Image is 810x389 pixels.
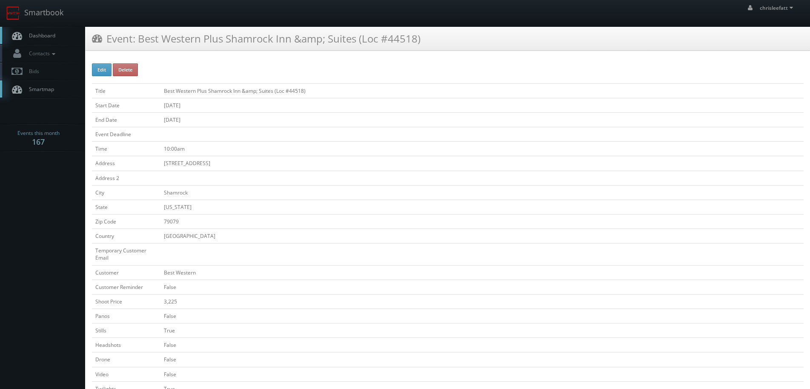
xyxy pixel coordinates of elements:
td: Address [92,156,160,171]
td: State [92,200,160,214]
td: 10:00am [160,142,804,156]
td: Panos [92,309,160,323]
strong: 167 [32,137,45,147]
td: Event Deadline [92,127,160,142]
td: False [160,367,804,381]
span: Dashboard [25,32,55,39]
span: Bids [25,68,39,75]
td: False [160,352,804,367]
td: Zip Code [92,214,160,229]
td: [DATE] [160,112,804,127]
td: Country [92,229,160,243]
td: 79079 [160,214,804,229]
td: Time [92,142,160,156]
td: Customer [92,265,160,280]
td: Temporary Customer Email [92,243,160,265]
td: Start Date [92,98,160,112]
td: Title [92,83,160,98]
td: Drone [92,352,160,367]
td: 3,225 [160,294,804,309]
td: Address 2 [92,171,160,185]
button: Delete [113,63,138,76]
span: Events this month [17,129,60,137]
td: City [92,185,160,200]
td: [DATE] [160,98,804,112]
td: Shoot Price [92,294,160,309]
td: Stills [92,323,160,338]
td: Best Western [160,265,804,280]
button: Edit [92,63,112,76]
td: Shamrock [160,185,804,200]
td: False [160,309,804,323]
span: Contacts [25,50,57,57]
td: [STREET_ADDRESS] [160,156,804,171]
td: End Date [92,112,160,127]
td: [US_STATE] [160,200,804,214]
td: [GEOGRAPHIC_DATA] [160,229,804,243]
td: Video [92,367,160,381]
td: Headshots [92,338,160,352]
td: Customer Reminder [92,280,160,294]
td: Best Western Plus Shamrock Inn &amp; Suites (Loc #44518) [160,83,804,98]
td: True [160,323,804,338]
h3: Event: Best Western Plus Shamrock Inn &amp; Suites (Loc #44518) [92,31,421,46]
td: False [160,338,804,352]
span: Smartmap [25,86,54,93]
img: smartbook-logo.png [6,6,20,20]
td: False [160,280,804,294]
span: chrisleefatt [760,4,796,11]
